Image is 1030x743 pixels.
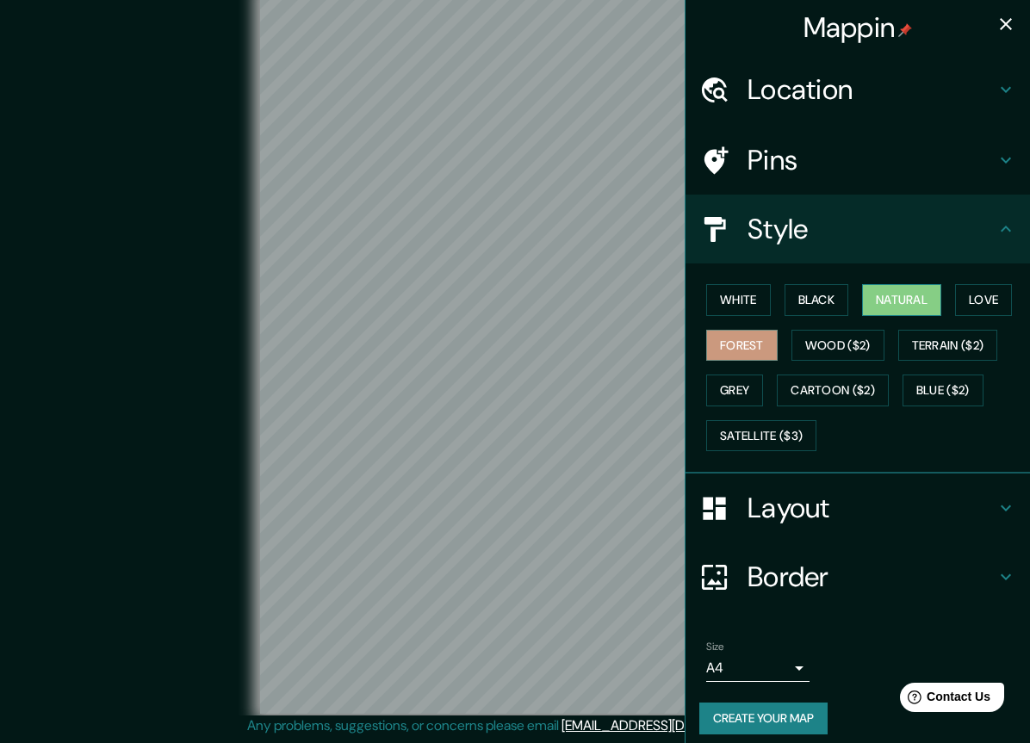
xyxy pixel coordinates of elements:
[748,72,996,107] h4: Location
[898,330,998,362] button: Terrain ($2)
[706,420,816,452] button: Satellite ($3)
[748,212,996,246] h4: Style
[955,284,1012,316] button: Love
[748,560,996,594] h4: Border
[686,195,1030,263] div: Style
[748,491,996,525] h4: Layout
[862,284,941,316] button: Natural
[706,654,810,682] div: A4
[791,330,884,362] button: Wood ($2)
[706,284,771,316] button: White
[706,375,763,406] button: Grey
[777,375,889,406] button: Cartoon ($2)
[804,10,913,45] h4: Mappin
[699,703,828,734] button: Create your map
[686,542,1030,611] div: Border
[903,375,983,406] button: Blue ($2)
[686,126,1030,195] div: Pins
[562,716,774,734] a: [EMAIL_ADDRESS][DOMAIN_NAME]
[785,284,849,316] button: Black
[247,715,777,736] p: Any problems, suggestions, or concerns please email .
[686,474,1030,542] div: Layout
[686,55,1030,124] div: Location
[877,676,1011,724] iframe: Help widget launcher
[706,640,724,654] label: Size
[898,23,912,37] img: pin-icon.png
[748,143,996,177] h4: Pins
[706,330,778,362] button: Forest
